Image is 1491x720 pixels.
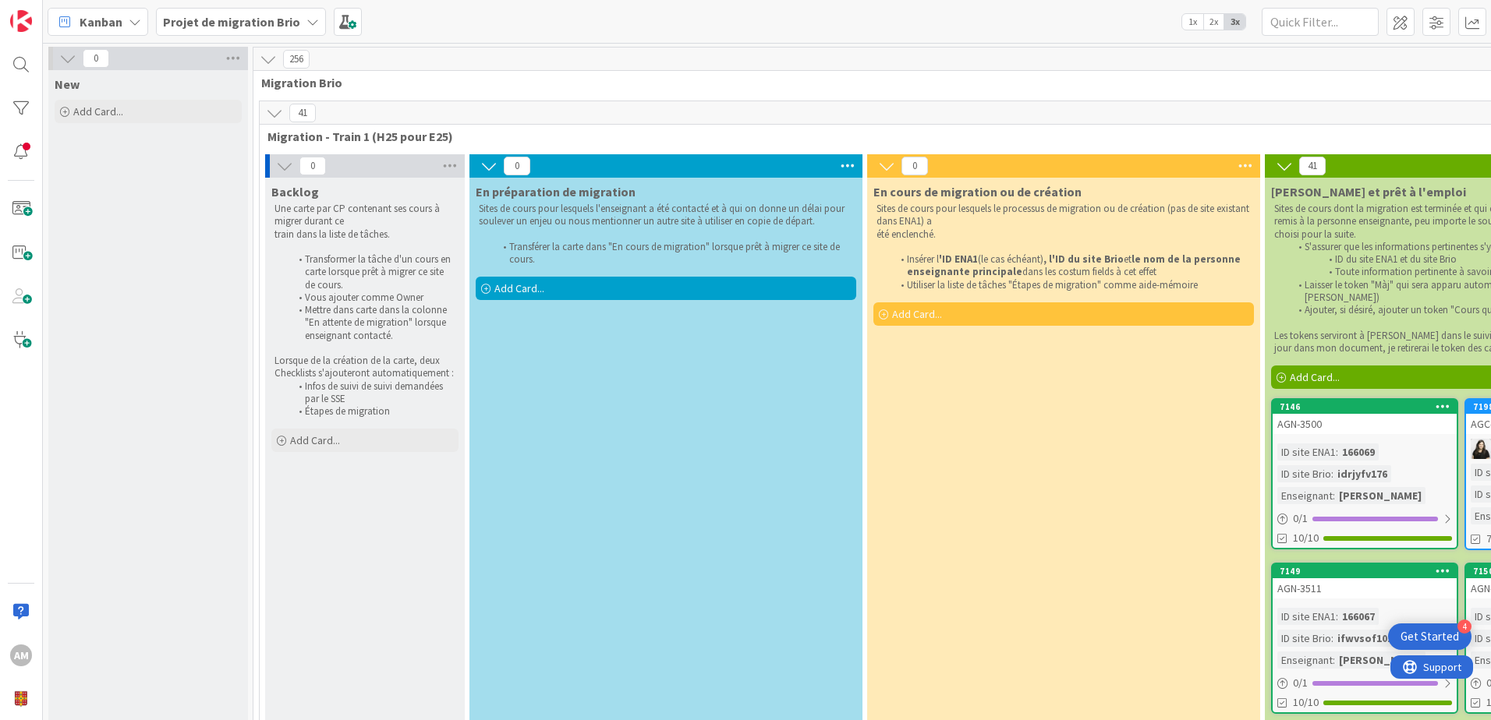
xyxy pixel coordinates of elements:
b: Projet de migration Brio [163,14,300,30]
div: 7149AGN-3511 [1273,564,1457,598]
p: Une carte par CP contenant ses cours à migrer durant ce [274,203,455,228]
li: Transférer la carte dans "En cours de migration" lorsque prêt à migrer ce site de cours. [494,241,854,266]
li: Étapes de migration [290,405,456,418]
span: Add Card... [892,307,942,321]
strong: , l'ID du site [1043,252,1102,266]
span: 0 [83,49,109,68]
div: [PERSON_NAME] [1335,487,1425,504]
div: AM [10,644,32,666]
input: Quick Filter... [1262,8,1379,36]
img: GB [1471,439,1491,459]
span: 10/10 [1293,530,1319,546]
span: Add Card... [73,104,123,118]
span: : [1333,651,1335,669]
span: : [1331,630,1333,647]
span: En cours de migration ou de création [873,184,1082,199]
span: : [1336,608,1338,625]
div: ID site ENA1 [1277,608,1336,625]
span: 0 [901,157,928,175]
p: Sites de cours pour lesquels l'enseignant a été contacté et à qui on donne un délai pour soulever... [479,203,853,228]
p: train dans la liste de tâches. [274,228,455,241]
span: En préparation de migration [476,184,636,199]
li: Infos de suivi de suivi demandées par le SSE [290,380,456,406]
span: 3x [1224,14,1245,30]
div: 4 [1457,619,1472,634]
span: 41 [289,104,316,122]
span: : [1331,465,1333,482]
span: 0 [504,157,530,175]
div: 7146 [1280,401,1457,412]
div: 7149 [1273,564,1457,578]
span: Add Card... [494,281,544,295]
p: été enclenché. [877,228,1251,241]
div: 166069 [1338,443,1379,461]
li: Transformer la tâche d'un cours en carte lorsque prêt à migrer ce site de cours. [290,253,456,291]
span: 1x [1182,14,1203,30]
div: 0/1 [1273,509,1457,528]
strong: 'ID ENA1 [939,252,978,266]
a: 7146AGN-3500ID site ENA1:166069ID site Brio:idrjyfv176Enseignant:[PERSON_NAME]0/110/10 [1271,398,1458,549]
span: 0 [299,157,326,175]
div: Get Started [1401,629,1459,644]
span: Add Card... [1290,370,1340,384]
li: Utiliser la liste de tâches "Étapes de migration" comme aide-mémoire [892,279,1252,291]
div: 0/1 [1273,673,1457,693]
div: [PERSON_NAME] [1335,651,1425,669]
span: Support [33,2,71,21]
div: 7149 [1280,566,1457,577]
span: Kanban [80,12,122,31]
li: Insérer l (le cas échéant) et dans les costum fields à cet effet [892,253,1252,279]
span: : [1336,443,1338,461]
span: Backlog [271,184,319,199]
span: New [55,76,80,92]
div: idrjyfv176 [1333,465,1391,482]
div: Enseignant [1277,487,1333,504]
div: 7146AGN-3500 [1273,400,1457,434]
div: AGN-3511 [1273,578,1457,598]
li: Mettre dans carte dans la colonne "En attente de migration" lorsque enseignant contacté. [290,304,456,342]
span: 0 / 1 [1293,510,1308,527]
div: ID site Brio [1277,465,1331,482]
p: Lorsque de la création de la carte, deux Checklists s'ajouteront automatiquement : [274,355,455,380]
span: : [1333,487,1335,504]
strong: le nom de la personne enseignante principale [907,252,1243,278]
img: avatar [10,688,32,710]
span: 10/10 [1293,694,1319,711]
div: ID site ENA1 [1277,443,1336,461]
a: 7149AGN-3511ID site ENA1:166067ID site Brio:ifwvsof101Enseignant:[PERSON_NAME]0/110/10 [1271,563,1458,714]
span: Add Card... [290,433,340,447]
span: 2x [1203,14,1224,30]
div: Enseignant [1277,651,1333,669]
span: Livré et prêt à l'emploi [1271,184,1466,199]
div: 166067 [1338,608,1379,625]
img: Visit kanbanzone.com [10,10,32,32]
div: ifwvsof101 [1333,630,1397,647]
span: 256 [283,50,310,69]
div: Open Get Started checklist, remaining modules: 4 [1388,623,1472,650]
p: Sites de cours pour lesquels le processus de migration ou de création (pas de site existant dans ... [877,203,1251,228]
div: 7146 [1273,400,1457,414]
div: ID site Brio [1277,630,1331,647]
span: 0 / 1 [1293,675,1308,691]
strong: Brio [1104,252,1124,266]
div: AGN-3500 [1273,414,1457,434]
li: Vous ajouter comme Owner [290,291,456,304]
span: 41 [1299,157,1326,175]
